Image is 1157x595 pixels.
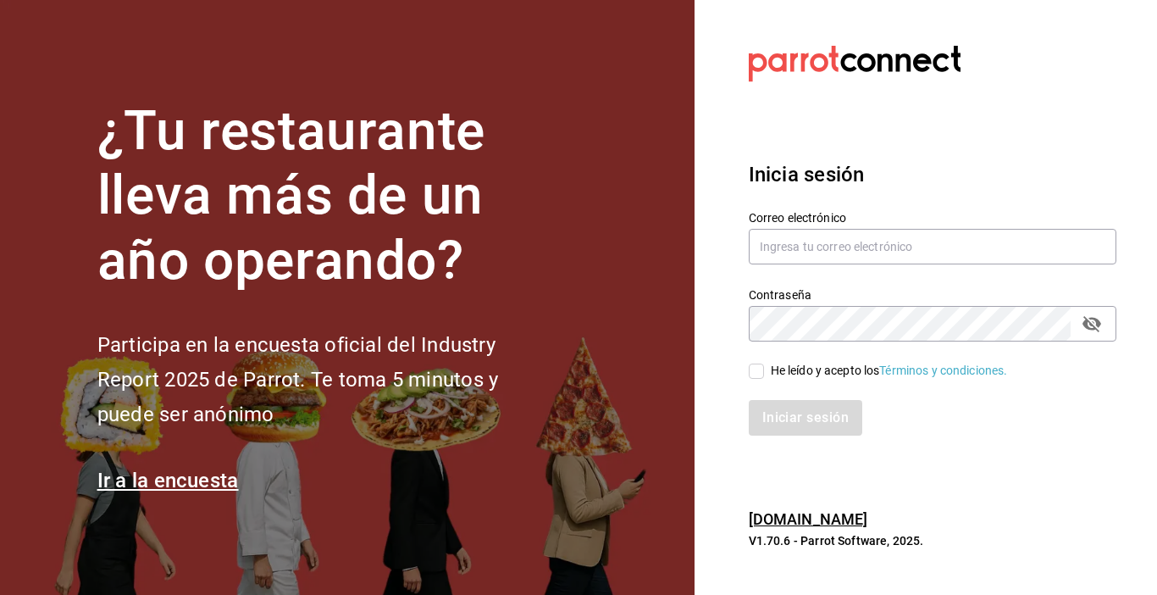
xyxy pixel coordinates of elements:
[1077,309,1106,338] button: passwordField
[771,362,1008,380] div: He leído y acepto los
[749,211,1116,223] label: Correo electrónico
[749,229,1116,264] input: Ingresa tu correo electrónico
[749,532,1116,549] p: V1.70.6 - Parrot Software, 2025.
[97,328,555,431] h2: Participa en la encuesta oficial del Industry Report 2025 de Parrot. Te toma 5 minutos y puede se...
[879,364,1007,377] a: Términos y condiciones.
[97,469,239,492] a: Ir a la encuesta
[749,510,868,528] a: [DOMAIN_NAME]
[749,288,1116,300] label: Contraseña
[97,99,555,294] h1: ¿Tu restaurante lleva más de un año operando?
[749,159,1116,190] h3: Inicia sesión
